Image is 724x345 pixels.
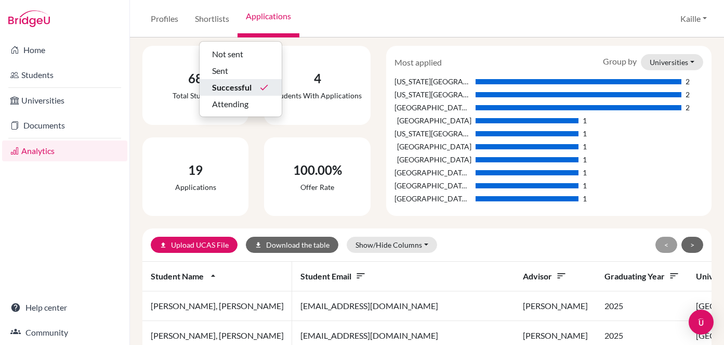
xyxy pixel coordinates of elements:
[175,182,216,193] div: Applications
[583,167,587,178] div: 1
[175,161,216,180] div: 19
[583,128,587,139] div: 1
[394,102,472,113] div: [GEOGRAPHIC_DATA], [GEOGRAPHIC_DATA]
[300,271,366,281] span: Student email
[686,76,690,87] div: 2
[394,193,472,204] div: [GEOGRAPHIC_DATA][US_STATE], [GEOGRAPHIC_DATA]
[212,81,252,94] span: Successful
[681,237,703,253] button: >
[160,241,167,249] i: upload
[583,193,587,204] div: 1
[151,237,238,253] a: uploadUpload UCAS File
[2,322,127,343] a: Community
[556,271,567,281] i: sort
[641,54,703,70] button: Universities
[259,82,269,93] i: done
[356,271,366,281] i: sort
[596,291,688,321] td: 2025
[246,237,338,253] button: downloadDownload the table
[595,54,711,70] div: Group by
[293,161,342,180] div: 100.00%
[394,128,472,139] div: [US_STATE][GEOGRAPHIC_DATA] [GEOGRAPHIC_DATA]
[200,79,282,96] button: Successfuldone
[583,115,587,126] div: 1
[208,271,218,281] i: arrow_drop_up
[394,167,472,178] div: [GEOGRAPHIC_DATA] ([GEOGRAPHIC_DATA])
[255,241,262,249] i: download
[142,291,292,321] td: [PERSON_NAME], [PERSON_NAME]
[669,271,679,281] i: sort
[200,46,282,62] button: Not sent
[212,65,228,77] span: Sent
[347,237,437,253] button: Show/Hide Columns
[394,141,472,152] div: [GEOGRAPHIC_DATA]
[2,90,127,111] a: Universities
[293,182,342,193] div: Offer rate
[686,89,690,100] div: 2
[689,310,714,335] div: Open Intercom Messenger
[273,90,362,101] div: Students with applications
[583,180,587,191] div: 1
[212,98,248,110] span: Attending
[583,154,587,165] div: 1
[394,89,472,100] div: [US_STATE][GEOGRAPHIC_DATA], [GEOGRAPHIC_DATA]
[655,237,677,253] button: <
[2,140,127,161] a: Analytics
[2,115,127,136] a: Documents
[676,9,712,29] button: Kaille
[173,69,218,88] div: 68
[394,115,472,126] div: [GEOGRAPHIC_DATA]
[686,102,690,113] div: 2
[273,69,362,88] div: 4
[151,271,218,281] span: Student name
[200,62,282,79] button: Sent
[583,141,587,152] div: 1
[199,41,282,117] div: Status
[2,297,127,318] a: Help center
[8,10,50,27] img: Bridge-U
[387,56,450,69] div: Most applied
[173,90,218,101] div: Total students
[523,271,567,281] span: Advisor
[394,76,472,87] div: [US_STATE][GEOGRAPHIC_DATA]
[394,180,472,191] div: [GEOGRAPHIC_DATA][US_STATE], [GEOGRAPHIC_DATA]
[604,271,679,281] span: Graduating year
[2,65,127,85] a: Students
[394,154,472,165] div: [GEOGRAPHIC_DATA]
[212,48,243,60] span: Not sent
[2,40,127,60] a: Home
[200,96,282,112] button: Attending
[292,291,515,321] td: [EMAIL_ADDRESS][DOMAIN_NAME]
[515,291,596,321] td: [PERSON_NAME]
